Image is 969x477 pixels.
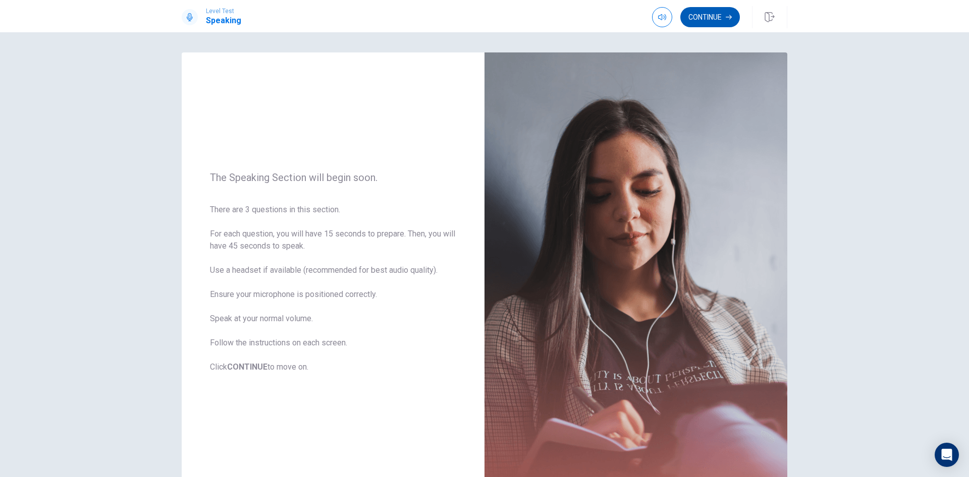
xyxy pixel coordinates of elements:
b: CONTINUE [227,362,267,372]
h1: Speaking [206,15,241,27]
span: The Speaking Section will begin soon. [210,171,456,184]
button: Continue [680,7,740,27]
span: Level Test [206,8,241,15]
div: Open Intercom Messenger [935,443,959,467]
span: There are 3 questions in this section. For each question, you will have 15 seconds to prepare. Th... [210,204,456,373]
